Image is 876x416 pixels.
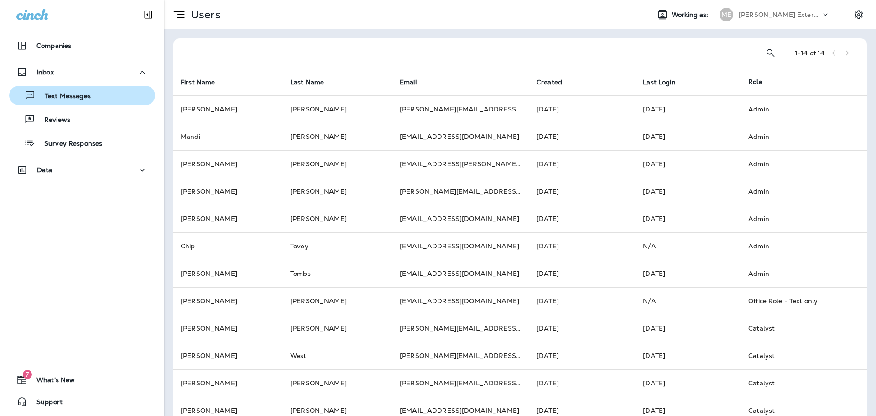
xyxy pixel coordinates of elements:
td: [PERSON_NAME][EMAIL_ADDRESS][PERSON_NAME][DOMAIN_NAME] [392,178,529,205]
td: [PERSON_NAME] [173,260,283,287]
span: 7 [23,370,32,379]
span: Created [537,78,574,86]
td: Admin [741,123,852,150]
button: Data [9,161,155,179]
span: First Name [181,79,215,86]
td: Catalyst [741,315,852,342]
td: [DATE] [529,123,636,150]
p: [PERSON_NAME] Exterminating [739,11,821,18]
td: [DATE] [636,260,741,287]
td: Tovey [283,232,392,260]
td: Admin [741,150,852,178]
td: [EMAIL_ADDRESS][DOMAIN_NAME] [392,123,529,150]
button: Inbox [9,63,155,81]
button: Support [9,393,155,411]
span: Last Name [290,78,336,86]
td: [DATE] [636,342,741,369]
td: [DATE] [636,123,741,150]
td: [DATE] [529,232,636,260]
span: Email [400,78,429,86]
td: [PERSON_NAME] [173,150,283,178]
td: [EMAIL_ADDRESS][DOMAIN_NAME] [392,287,529,315]
td: [PERSON_NAME] [173,287,283,315]
button: Survey Responses [9,133,155,153]
td: [DATE] [529,205,636,232]
td: [PERSON_NAME] [283,205,392,232]
td: [EMAIL_ADDRESS][DOMAIN_NAME] [392,232,529,260]
td: [DATE] [636,150,741,178]
span: Support [27,398,63,409]
span: Working as: [672,11,710,19]
td: Tombs [283,260,392,287]
td: [PERSON_NAME] [173,369,283,397]
td: Office Role - Text only [741,287,852,315]
td: [PERSON_NAME] [283,369,392,397]
span: First Name [181,78,227,86]
span: Created [537,79,562,86]
td: [EMAIL_ADDRESS][DOMAIN_NAME] [392,260,529,287]
td: [DATE] [529,178,636,205]
td: [PERSON_NAME] [283,315,392,342]
span: Role [748,78,762,86]
td: [PERSON_NAME] [283,150,392,178]
td: [PERSON_NAME] [283,178,392,205]
button: 7What's New [9,371,155,389]
td: [DATE] [636,369,741,397]
td: Chip [173,232,283,260]
p: Text Messages [36,92,91,101]
span: Email [400,79,417,86]
td: Admin [741,205,852,232]
td: [DATE] [529,369,636,397]
div: 1 - 14 of 14 [795,49,824,57]
td: [PERSON_NAME] [283,123,392,150]
td: Catalyst [741,342,852,369]
td: West [283,342,392,369]
td: [PERSON_NAME][EMAIL_ADDRESS][PERSON_NAME][DOMAIN_NAME] [392,369,529,397]
td: [PERSON_NAME] [173,342,283,369]
td: N/A [636,232,741,260]
td: [DATE] [529,150,636,178]
p: Reviews [35,116,70,125]
button: Collapse Sidebar [136,5,161,24]
td: [DATE] [529,287,636,315]
td: [DATE] [636,178,741,205]
button: Text Messages [9,86,155,105]
td: [PERSON_NAME] [173,315,283,342]
td: Admin [741,232,852,260]
td: [PERSON_NAME][EMAIL_ADDRESS][DOMAIN_NAME] [392,95,529,123]
td: [PERSON_NAME] [283,95,392,123]
p: Companies [36,42,71,49]
span: Last Login [643,79,675,86]
button: Companies [9,37,155,55]
p: Survey Responses [35,140,102,148]
td: [DATE] [636,95,741,123]
td: [EMAIL_ADDRESS][PERSON_NAME][DOMAIN_NAME] [392,150,529,178]
p: Data [37,166,52,174]
p: Inbox [36,68,54,76]
td: Admin [741,95,852,123]
td: Mandi [173,123,283,150]
td: Admin [741,260,852,287]
td: [PERSON_NAME] [283,287,392,315]
td: [PERSON_NAME][EMAIL_ADDRESS][DOMAIN_NAME] [392,342,529,369]
td: Admin [741,178,852,205]
td: [PERSON_NAME][EMAIL_ADDRESS][PERSON_NAME][DOMAIN_NAME] [392,315,529,342]
button: Search Users [761,44,780,62]
td: [PERSON_NAME] [173,178,283,205]
button: Reviews [9,110,155,129]
span: What's New [27,376,75,387]
div: ME [720,8,733,21]
td: [DATE] [529,315,636,342]
td: [EMAIL_ADDRESS][DOMAIN_NAME] [392,205,529,232]
span: Last Name [290,79,324,86]
p: Users [187,8,221,21]
td: [DATE] [529,342,636,369]
td: [DATE] [529,95,636,123]
td: Catalyst [741,369,852,397]
td: [DATE] [636,315,741,342]
td: [DATE] [529,260,636,287]
span: Last Login [643,78,687,86]
td: N/A [636,287,741,315]
td: [DATE] [636,205,741,232]
button: Settings [850,6,867,23]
